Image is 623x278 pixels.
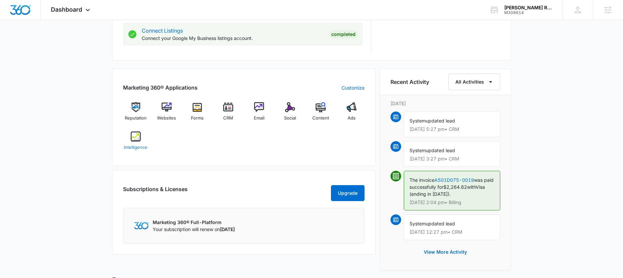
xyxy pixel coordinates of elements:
span: System [409,221,426,226]
p: Your subscription will renew on [153,226,235,233]
div: account name [504,5,553,10]
h2: Marketing 360® Applications [123,84,198,92]
a: Social [277,102,303,126]
span: System [409,118,426,124]
button: View More Activity [417,244,474,260]
a: CRM [216,102,241,126]
span: updated lead [426,221,455,226]
p: [DATE] 3:27 pm • CRM [409,156,495,161]
h2: Subscriptions & Licenses [123,185,188,198]
span: Dashboard [51,6,82,13]
span: Intelligence [124,144,147,151]
span: Content [312,115,329,122]
a: A501D075-0019 [434,177,474,183]
span: Social [284,115,296,122]
a: Reputation [123,102,149,126]
a: Forms [185,102,210,126]
span: Forms [191,115,204,122]
div: Completed [329,30,358,38]
button: All Activities [448,74,500,90]
span: The invoice [409,177,434,183]
p: [DATE] 12:27 pm • CRM [409,230,495,234]
span: Ads [348,115,356,122]
span: Email [254,115,264,122]
span: with [467,184,476,190]
a: Email [246,102,272,126]
p: [DATE] [390,100,500,107]
span: Websites [157,115,176,122]
div: account id [504,10,553,15]
a: Content [308,102,334,126]
span: $2,264.62 [443,184,467,190]
span: System [409,147,426,153]
a: Ads [339,102,365,126]
span: [DATE] [220,226,235,232]
a: Connect Listings [142,27,183,34]
span: CRM [223,115,233,122]
h6: Recent Activity [390,78,429,86]
p: [DATE] 2:04 pm • Billing [409,200,495,205]
span: updated lead [426,147,455,153]
img: Marketing 360 Logo [134,222,149,229]
a: Customize [342,84,365,91]
a: Websites [154,102,179,126]
button: Upgrade [331,185,365,201]
p: [DATE] 5:27 pm • CRM [409,127,495,132]
a: Intelligence [123,132,149,155]
span: updated lead [426,118,455,124]
p: Marketing 360® Full-Platform [153,219,235,226]
span: Reputation [125,115,147,122]
p: Connect your Google My Business listings account. [142,35,324,42]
